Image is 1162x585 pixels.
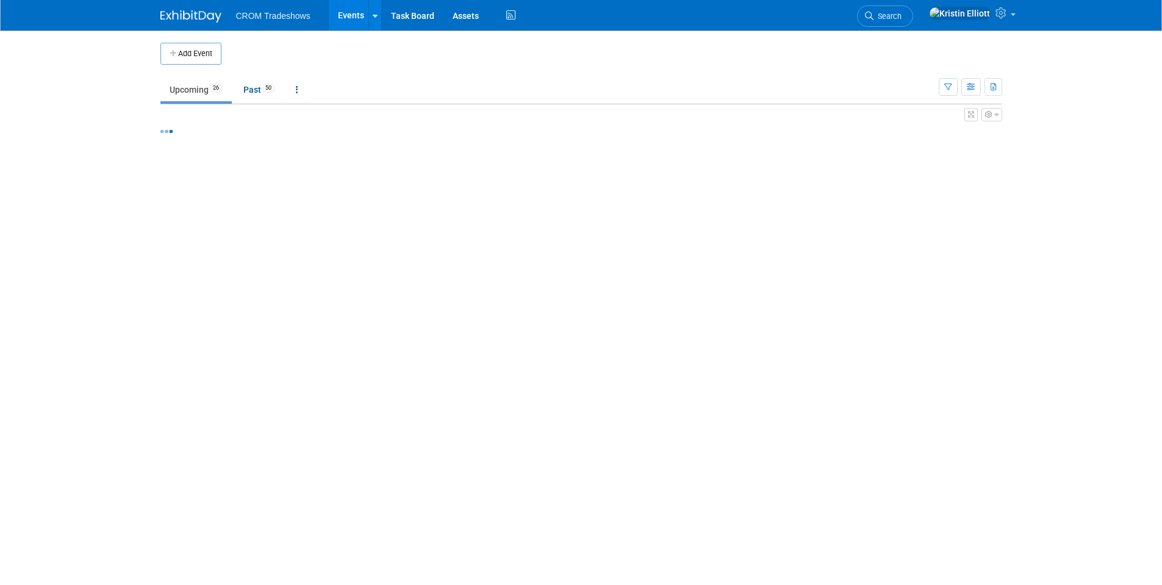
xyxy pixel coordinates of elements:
span: CROM Tradeshows [236,11,310,21]
button: Add Event [160,43,221,65]
img: ExhibitDay [160,10,221,23]
span: 26 [209,84,223,93]
span: 50 [262,84,275,93]
span: Search [873,12,902,21]
a: Search [857,5,913,27]
a: Upcoming26 [160,78,232,101]
a: Past50 [234,78,284,101]
img: loading... [160,130,173,133]
img: Kristin Elliott [929,7,991,20]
